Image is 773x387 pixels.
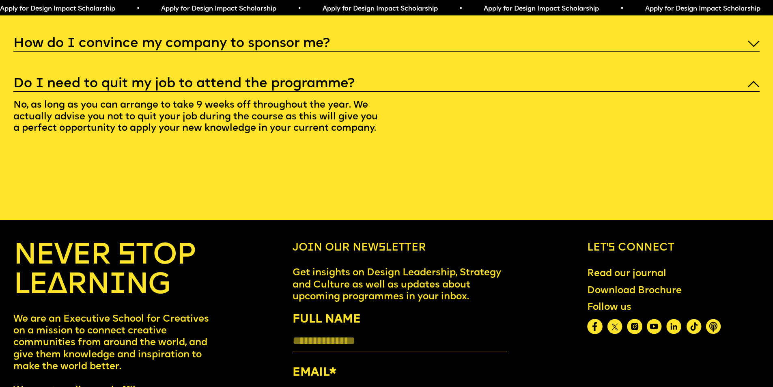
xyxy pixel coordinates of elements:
[134,6,138,12] span: •
[13,40,330,48] h5: How do I convince my company to sponsor me?
[293,311,507,329] label: FULL NAME
[293,364,507,383] label: EMAIL
[582,263,672,285] a: Read our journal
[13,92,403,145] p: No, as long as you can arrange to take 9 weeks off throughout the year. We actually advise you no...
[587,242,760,254] h6: Let’s connect
[296,6,299,12] span: •
[457,6,461,12] span: •
[618,6,622,12] span: •
[293,267,507,303] p: Get insights on Design Leadership, Strategy and Culture as well as updates about upcoming program...
[587,302,721,313] div: Follow us
[582,279,687,302] a: Download Brochure
[13,80,355,88] h5: Do I need to quit my job to attend the programme?
[13,242,212,301] h4: NEVER STOP LEARNING
[293,242,507,254] h6: Join our newsletter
